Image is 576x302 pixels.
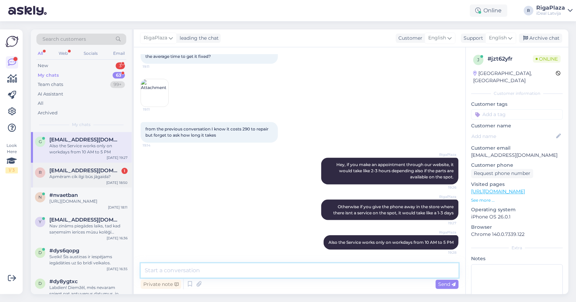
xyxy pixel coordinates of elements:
div: 63 [112,72,125,79]
span: Hey, if you make an appointment through our website, it would take like 2-3 hours depending also ... [336,162,454,179]
a: [URL][DOMAIN_NAME] [471,188,525,194]
span: n [38,194,42,200]
p: Browser [471,223,562,230]
p: Visited pages [471,181,562,188]
div: RigaPlaza [536,5,564,11]
div: Customer information [471,90,562,97]
div: iDeal Latvija [536,11,564,16]
span: gabransvits@gmail.com [49,137,121,143]
div: Also the Service works only on workdays from 10 AM to 5 PM [49,143,128,155]
span: English [489,34,506,42]
span: Send [438,281,455,287]
span: 19:11 [143,64,168,69]
div: [GEOGRAPHIC_DATA], [GEOGRAPHIC_DATA] [473,70,555,84]
p: iPhone OS 26.0.1 [471,213,562,221]
span: RigaPlaza [144,34,167,42]
div: [DATE] 18:50 [106,180,128,185]
span: Otherwise if you give the phone away in the store where there isnt a service on the spot, it woul... [333,204,454,215]
span: Online [532,55,560,63]
span: RigaPlaza [430,152,456,157]
div: Private note [141,279,181,289]
span: d [38,250,42,255]
span: Also the Service works only on workdays from 10 AM to 5 PM [328,239,453,244]
div: 3 [116,62,125,69]
input: Add name [471,133,554,140]
p: Customer phone [471,162,562,169]
span: My chats [72,122,91,128]
div: Labdien! Diemžēl, mēs nevaram sniegt pat aptuvenus datumus, jo piegādes nāk nesistemātiski un pie... [49,285,128,297]
div: Email [112,49,126,58]
span: g [39,139,42,144]
span: r [39,170,42,175]
span: y [39,219,41,224]
span: j [477,57,479,62]
div: 1 / 3 [5,167,18,173]
div: [DATE] 18:11 [108,204,128,210]
div: [URL][DOMAIN_NAME] [49,198,128,204]
span: #dys6qopg [49,248,79,254]
span: 19:11 [143,107,169,112]
span: 19:28 [430,250,456,255]
span: 19:14 [143,143,168,148]
div: Nav zināms piegādes laiks, tad kad saņemsim ierīces mūsu kolēģi sazināsies ar Jums. [49,223,128,235]
div: Customer [395,35,422,42]
div: New [38,62,48,69]
span: rednijs2017@gmail.com [49,167,121,174]
div: Online [469,4,507,17]
p: Notes [471,255,562,262]
span: RigaPlaza [430,194,456,199]
div: Support [460,35,483,42]
p: Operating system [471,206,562,213]
div: Web [57,49,69,58]
a: RigaPlazaiDeal Latvija [536,5,572,16]
p: Chrome 140.0.7339.122 [471,230,562,238]
p: Customer name [471,122,562,129]
div: R [523,6,533,15]
div: # jzt62yfr [487,55,532,63]
div: Team chats [38,81,63,88]
div: Sveiki! Šīs austiņas ir iespējams iegādāties uz šo brīdi veikalos. [49,254,128,266]
div: My chats [38,72,59,79]
p: Customer tags [471,101,562,108]
div: 1 [121,168,128,174]
span: Search customers [43,36,86,43]
div: Request phone number [471,169,533,178]
p: [EMAIL_ADDRESS][DOMAIN_NAME] [471,152,562,159]
div: 99+ [110,81,125,88]
div: AI Assistant [38,91,63,98]
span: 19:27 [430,220,456,225]
span: from the previous conversation I know it costs 290 to repair but forget to ask how long it takes [145,126,269,138]
div: [DATE] 19:27 [107,155,128,160]
div: All [38,100,44,107]
span: d [38,281,42,286]
p: See more ... [471,197,562,203]
p: Customer email [471,144,562,152]
span: 19:26 [430,185,456,190]
div: [DATE] 16:36 [107,235,128,240]
div: All [36,49,44,58]
span: English [428,34,446,42]
div: Look Here [5,142,18,173]
div: [DATE] 16:35 [107,266,128,271]
div: Archived [38,110,58,116]
div: Apmēram cik ilgi būs jāgaida? [49,174,128,180]
span: #dy8ygtxc [49,278,78,285]
img: Attachment [141,79,168,106]
div: Socials [82,49,99,58]
div: Extra [471,244,562,251]
input: Add a tag [471,109,562,119]
span: yerlans@yahoo.com [49,217,121,223]
span: #nvaetban [49,192,78,198]
img: Askly Logo [5,35,19,48]
span: RigaPlaza [430,229,456,235]
div: leading the chat [177,35,218,42]
div: Archive chat [518,34,562,43]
